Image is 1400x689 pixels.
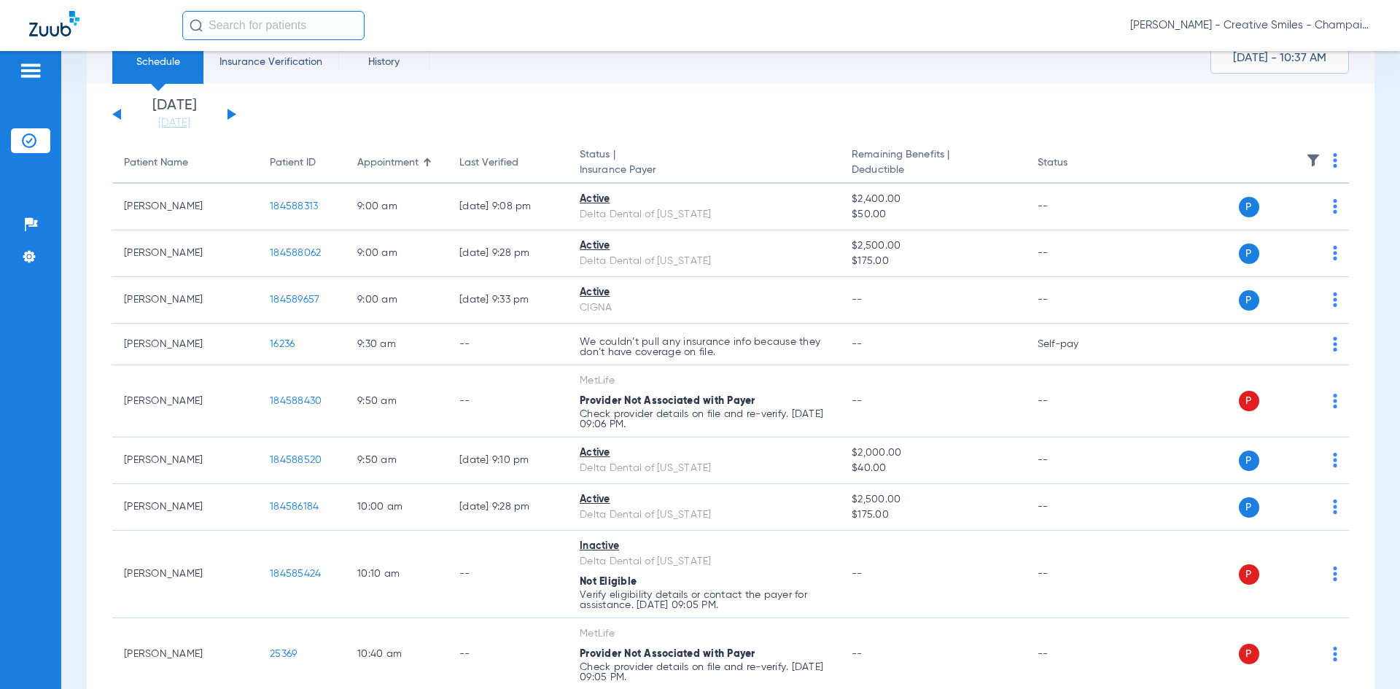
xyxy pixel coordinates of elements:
div: Appointment [357,155,419,171]
p: Check provider details on file and re-verify. [DATE] 09:05 PM. [580,662,828,682]
div: Patient ID [270,155,316,171]
span: $2,400.00 [852,192,1014,207]
span: $2,500.00 [852,238,1014,254]
img: group-dot-blue.svg [1333,337,1337,351]
td: -- [1026,184,1124,230]
span: $50.00 [852,207,1014,222]
div: Active [580,492,828,507]
td: 9:50 AM [346,365,448,437]
div: Last Verified [459,155,556,171]
td: 10:10 AM [346,531,448,618]
p: We couldn’t pull any insurance info because they don’t have coverage on file. [580,337,828,357]
img: hamburger-icon [19,62,42,79]
td: [DATE] 9:33 PM [448,277,568,324]
img: group-dot-blue.svg [1333,567,1337,581]
span: P [1239,564,1259,585]
span: History [349,55,419,69]
img: group-dot-blue.svg [1333,499,1337,514]
td: -- [1026,365,1124,437]
td: [PERSON_NAME] [112,484,258,531]
span: 184588313 [270,201,318,211]
img: Zuub Logo [29,11,79,36]
span: -- [852,649,863,659]
td: 9:30 AM [346,324,448,365]
div: MetLife [580,626,828,642]
th: Status | [568,143,840,184]
td: [PERSON_NAME] [112,437,258,484]
td: -- [1026,277,1124,324]
div: Active [580,445,828,461]
div: Delta Dental of [US_STATE] [580,554,828,569]
a: [DATE] [131,116,218,131]
td: [PERSON_NAME] [112,277,258,324]
img: group-dot-blue.svg [1333,647,1337,661]
td: -- [1026,230,1124,277]
div: CIGNA [580,300,828,316]
span: $175.00 [852,254,1014,269]
span: $175.00 [852,507,1014,523]
img: Search Icon [190,19,203,32]
span: Provider Not Associated with Payer [580,396,755,406]
div: Last Verified [459,155,518,171]
td: [PERSON_NAME] [112,184,258,230]
img: group-dot-blue.svg [1333,394,1337,408]
span: P [1239,244,1259,264]
span: 16236 [270,339,295,349]
span: 184588430 [270,396,322,406]
span: 184589657 [270,295,319,305]
td: 9:00 AM [346,277,448,324]
span: Schedule [123,55,192,69]
td: [PERSON_NAME] [112,324,258,365]
span: P [1239,644,1259,664]
span: [PERSON_NAME] - Creative Smiles - Champaign [1130,18,1371,33]
span: 184585424 [270,569,321,579]
span: 184588062 [270,248,321,258]
span: P [1239,497,1259,518]
td: 9:50 AM [346,437,448,484]
div: Patient Name [124,155,188,171]
td: [DATE] 9:28 PM [448,230,568,277]
span: P [1239,451,1259,471]
div: Active [580,192,828,207]
span: P [1239,197,1259,217]
div: Active [580,238,828,254]
td: [DATE] 9:28 PM [448,484,568,531]
div: Delta Dental of [US_STATE] [580,254,828,269]
td: Self-pay [1026,324,1124,365]
td: 9:00 AM [346,184,448,230]
img: group-dot-blue.svg [1333,153,1337,168]
div: Delta Dental of [US_STATE] [580,507,828,523]
td: [DATE] 9:08 PM [448,184,568,230]
span: -- [852,339,863,349]
p: Check provider details on file and re-verify. [DATE] 09:06 PM. [580,409,828,429]
div: Patient ID [270,155,334,171]
img: group-dot-blue.svg [1333,199,1337,214]
th: Remaining Benefits | [840,143,1025,184]
div: Appointment [357,155,436,171]
div: Delta Dental of [US_STATE] [580,461,828,476]
td: -- [1026,484,1124,531]
img: group-dot-blue.svg [1333,453,1337,467]
td: [PERSON_NAME] [112,230,258,277]
td: -- [1026,437,1124,484]
span: -- [852,295,863,305]
span: P [1239,290,1259,311]
p: Verify eligibility details or contact the payer for assistance. [DATE] 09:05 PM. [580,590,828,610]
span: 184588520 [270,455,322,465]
td: 10:00 AM [346,484,448,531]
img: group-dot-blue.svg [1333,246,1337,260]
span: Not Eligible [580,577,637,587]
td: -- [448,324,568,365]
li: [DATE] [131,98,218,131]
span: Deductible [852,163,1014,178]
td: 9:00 AM [346,230,448,277]
span: 184586184 [270,502,319,512]
td: -- [1026,531,1124,618]
span: -- [852,569,863,579]
img: group-dot-blue.svg [1333,292,1337,307]
span: Insurance Payer [580,163,828,178]
span: $2,500.00 [852,492,1014,507]
td: [PERSON_NAME] [112,365,258,437]
span: P [1239,391,1259,411]
td: [PERSON_NAME] [112,531,258,618]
